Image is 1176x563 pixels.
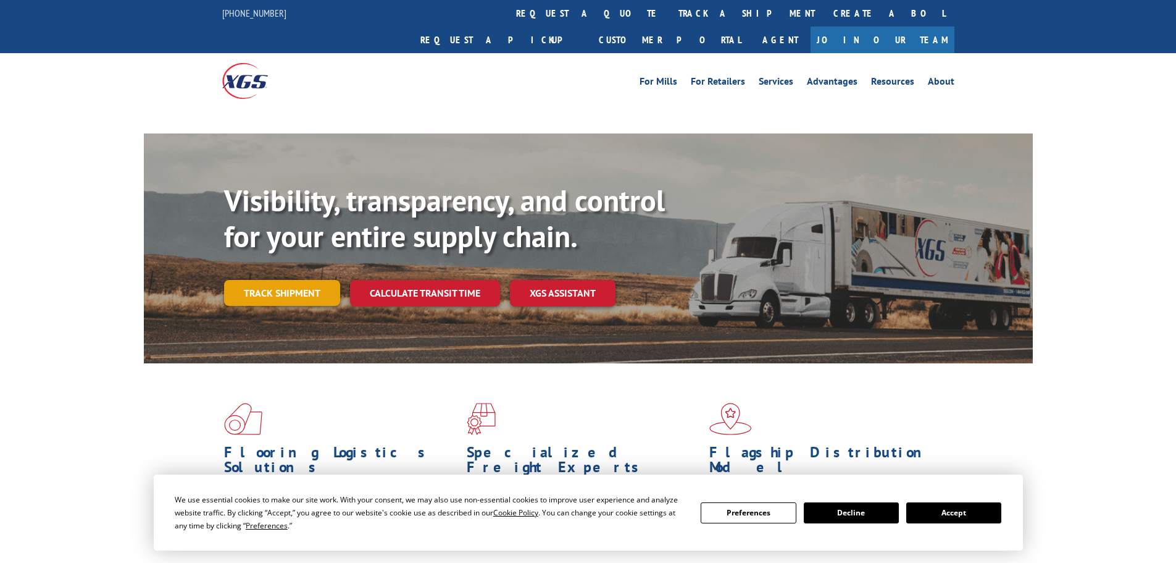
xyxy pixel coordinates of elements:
[709,445,943,481] h1: Flagship Distribution Model
[709,403,752,435] img: xgs-icon-flagship-distribution-model-red
[804,502,899,523] button: Decline
[175,493,686,532] div: We use essential cookies to make our site work. With your consent, we may also use non-essential ...
[224,403,262,435] img: xgs-icon-total-supply-chain-intelligence-red
[928,77,954,90] a: About
[224,181,665,255] b: Visibility, transparency, and control for your entire supply chain.
[750,27,811,53] a: Agent
[510,280,615,307] a: XGS ASSISTANT
[701,502,796,523] button: Preferences
[246,520,288,531] span: Preferences
[759,77,793,90] a: Services
[411,27,590,53] a: Request a pickup
[807,77,857,90] a: Advantages
[640,77,677,90] a: For Mills
[154,475,1023,551] div: Cookie Consent Prompt
[493,507,538,518] span: Cookie Policy
[222,7,286,19] a: [PHONE_NUMBER]
[811,27,954,53] a: Join Our Team
[224,445,457,481] h1: Flooring Logistics Solutions
[590,27,750,53] a: Customer Portal
[350,280,500,307] a: Calculate transit time
[871,77,914,90] a: Resources
[467,445,700,481] h1: Specialized Freight Experts
[906,502,1001,523] button: Accept
[224,280,340,306] a: Track shipment
[691,77,745,90] a: For Retailers
[467,403,496,435] img: xgs-icon-focused-on-flooring-red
